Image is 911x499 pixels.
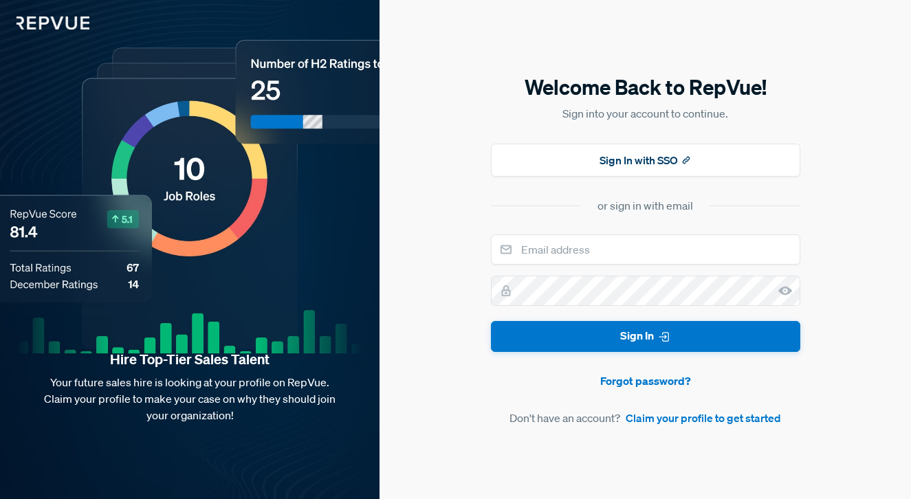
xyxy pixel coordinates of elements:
[491,105,800,122] p: Sign into your account to continue.
[491,234,800,265] input: Email address
[22,351,358,368] strong: Hire Top-Tier Sales Talent
[22,374,358,423] p: Your future sales hire is looking at your profile on RepVue. Claim your profile to make your case...
[597,197,693,214] div: or sign in with email
[491,144,800,177] button: Sign In with SSO
[626,410,781,426] a: Claim your profile to get started
[491,373,800,389] a: Forgot password?
[491,73,800,102] h5: Welcome Back to RepVue!
[491,321,800,352] button: Sign In
[491,410,800,426] article: Don't have an account?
